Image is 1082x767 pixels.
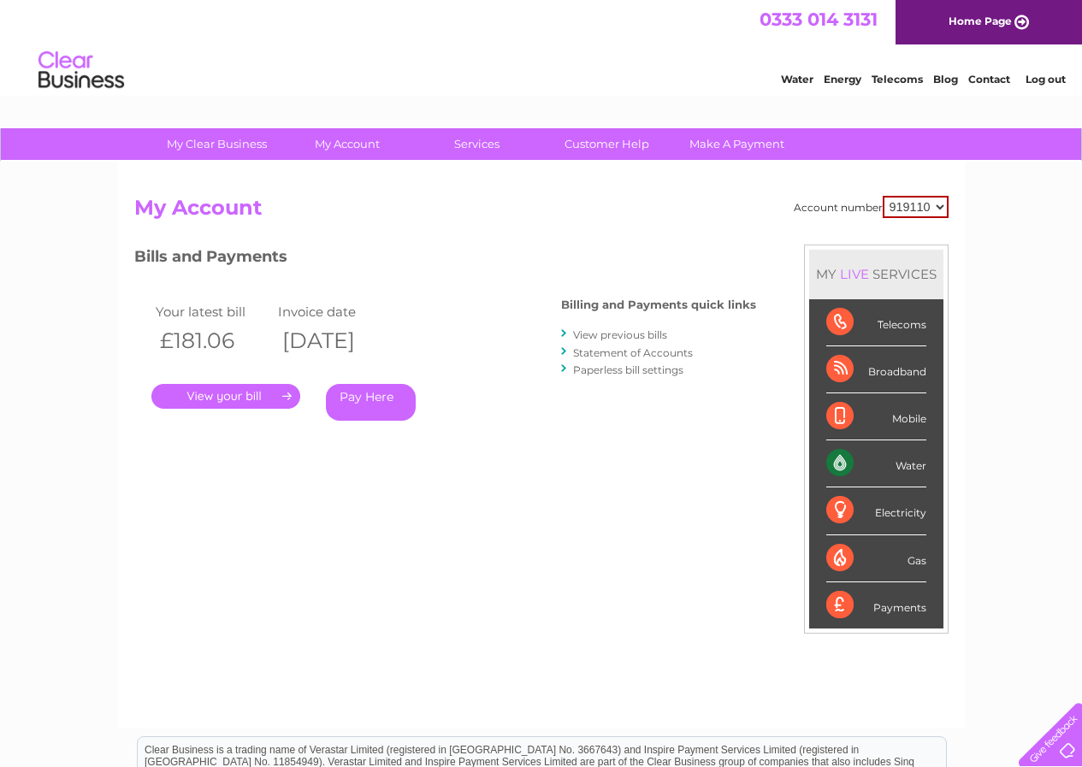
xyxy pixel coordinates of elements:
div: MY SERVICES [809,250,943,298]
a: My Account [276,128,417,160]
a: Customer Help [536,128,677,160]
div: Telecoms [826,299,926,346]
a: Water [781,73,813,86]
div: Payments [826,582,926,628]
div: Water [826,440,926,487]
a: Statement of Accounts [573,346,693,359]
td: Your latest bill [151,300,275,323]
h4: Billing and Payments quick links [561,298,756,311]
a: Contact [968,73,1010,86]
td: Invoice date [274,300,397,323]
a: My Clear Business [146,128,287,160]
a: Pay Here [326,384,416,421]
div: Electricity [826,487,926,534]
img: logo.png [38,44,125,97]
div: Broadband [826,346,926,393]
div: Gas [826,535,926,582]
div: LIVE [837,266,872,282]
a: Make A Payment [666,128,807,160]
a: View previous bills [573,328,667,341]
a: Paperless bill settings [573,363,683,376]
h2: My Account [134,196,949,228]
h3: Bills and Payments [134,245,756,274]
a: Telecoms [872,73,923,86]
th: [DATE] [274,323,397,358]
a: . [151,384,300,409]
div: Clear Business is a trading name of Verastar Limited (registered in [GEOGRAPHIC_DATA] No. 3667643... [138,9,946,83]
th: £181.06 [151,323,275,358]
a: Log out [1026,73,1066,86]
div: Mobile [826,393,926,440]
div: Account number [794,196,949,218]
a: Services [406,128,547,160]
a: Blog [933,73,958,86]
a: Energy [824,73,861,86]
a: 0333 014 3131 [760,9,878,30]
